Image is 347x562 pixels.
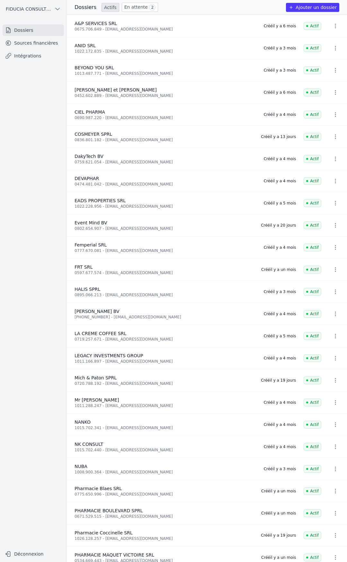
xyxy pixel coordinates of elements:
[75,315,256,320] div: [PHONE_NUMBER] - [EMAIL_ADDRESS][DOMAIN_NAME]
[75,27,256,32] div: 0675.706.849 - [EMAIL_ADDRESS][DOMAIN_NAME]
[75,115,256,120] div: 0690.987.220 - [EMAIL_ADDRESS][DOMAIN_NAME]
[75,486,122,491] span: Pharmacie Blaes SRL
[264,289,296,294] div: Créé il y a 3 mois
[264,422,296,427] div: Créé il y a 4 mois
[3,50,64,62] a: Intégrations
[75,182,256,187] div: 0474.481.042 - [EMAIL_ADDRESS][DOMAIN_NAME]
[264,23,296,29] div: Créé il y a 6 mois
[75,309,120,314] span: [PERSON_NAME] BV
[304,465,321,473] span: Actif
[75,154,103,159] span: DakyTech BV
[75,536,253,541] div: 1026.128.257 - [EMAIL_ADDRESS][DOMAIN_NAME]
[149,4,156,11] span: 2
[304,310,321,318] span: Actif
[75,375,117,380] span: Mich & Paton SPRL
[304,532,321,539] span: Actif
[264,311,296,316] div: Créé il y a 4 mois
[75,292,256,298] div: 0895.066.213 - [EMAIL_ADDRESS][DOMAIN_NAME]
[75,331,126,336] span: LA CREME COFFEE SRL
[264,201,296,206] div: Créé il y a 5 mois
[6,6,52,12] span: FIDUCIA CONSULTING SRL
[75,21,117,26] span: A&P SERVICES SRL
[75,71,256,76] div: 1013.487.771 - [EMAIL_ADDRESS][DOMAIN_NAME]
[75,198,126,203] span: EADS PROPERTIES SRL
[261,378,296,383] div: Créé il y a 19 jours
[75,43,96,48] span: ANID SRL
[264,156,296,161] div: Créé il y a 4 mois
[304,22,321,30] span: Actif
[304,288,321,296] span: Actif
[261,134,296,139] div: Créé il y a 13 jours
[3,37,64,49] a: Sources financières
[304,244,321,251] span: Actif
[75,270,254,275] div: 0597.677.574 - [EMAIL_ADDRESS][DOMAIN_NAME]
[75,287,100,292] span: HALIS SPRL
[75,359,256,364] div: 1011.166.897 - [EMAIL_ADDRESS][DOMAIN_NAME]
[304,155,321,163] span: Actif
[75,425,256,430] div: 1015.702.341 - [EMAIL_ADDRESS][DOMAIN_NAME]
[75,530,133,535] span: Pharmacie Coccinelle SRL
[102,3,119,12] a: Actifs
[304,199,321,207] span: Actif
[75,419,91,425] span: NANKO
[122,3,158,12] a: En attente 2
[75,242,107,247] span: Femperial SRL
[75,403,256,408] div: 1011.288.247 - [EMAIL_ADDRESS][DOMAIN_NAME]
[75,470,256,475] div: 1008.900.364 - [EMAIL_ADDRESS][DOMAIN_NAME]
[75,264,93,270] span: FRT SRL
[264,466,296,471] div: Créé il y a 3 mois
[264,90,296,95] div: Créé il y a 6 mois
[304,177,321,185] span: Actif
[75,397,119,402] span: Mr [PERSON_NAME]
[261,267,296,272] div: Créé il y a un mois
[304,221,321,229] span: Actif
[75,65,114,70] span: BEYOND YOU SRL
[261,555,296,560] div: Créé il y a un mois
[304,66,321,74] span: Actif
[75,176,99,181] span: DEVAPHAR
[264,245,296,250] div: Créé il y a 4 mois
[75,381,253,386] div: 0720.788.192 - [EMAIL_ADDRESS][DOMAIN_NAME]
[75,160,256,165] div: 0759.621.054 - [EMAIL_ADDRESS][DOMAIN_NAME]
[304,509,321,517] span: Actif
[75,4,96,11] h3: Dossiers
[75,248,256,253] div: 0777.670.081 - [EMAIL_ADDRESS][DOMAIN_NAME]
[75,226,253,231] div: 0802.654.907 - [EMAIL_ADDRESS][DOMAIN_NAME]
[304,399,321,406] span: Actif
[304,332,321,340] span: Actif
[264,178,296,184] div: Créé il y a 4 mois
[304,89,321,96] span: Actif
[304,421,321,428] span: Actif
[304,376,321,384] span: Actif
[264,46,296,51] div: Créé il y a 3 mois
[75,464,87,469] span: NUBA
[304,443,321,451] span: Actif
[75,514,254,519] div: 0671.529.515 - [EMAIL_ADDRESS][DOMAIN_NAME]
[264,444,296,449] div: Créé il y a 4 mois
[261,511,296,516] div: Créé il y a un mois
[75,220,107,225] span: Event Mind BV
[75,353,143,358] span: LEGACY INVESTMENTS GROUP
[75,49,256,54] div: 1022.172.835 - [EMAIL_ADDRESS][DOMAIN_NAME]
[75,492,254,497] div: 0775.650.996 - [EMAIL_ADDRESS][DOMAIN_NAME]
[286,3,339,12] button: Ajouter un dossier
[75,442,103,447] span: NK CONSULT
[75,87,157,92] span: [PERSON_NAME] et [PERSON_NAME]
[3,4,64,14] button: FIDUCIA CONSULTING SRL
[261,533,296,538] div: Créé il y a 19 jours
[75,109,105,115] span: CIEL PHARMA
[304,487,321,495] span: Actif
[75,337,256,342] div: 0719.257.671 - [EMAIL_ADDRESS][DOMAIN_NAME]
[75,508,143,513] span: PHARMACIE BOULEVARD SPRL
[304,133,321,141] span: Actif
[75,93,256,98] div: 0452.602.889 - [EMAIL_ADDRESS][DOMAIN_NAME]
[264,68,296,73] div: Créé il y a 3 mois
[304,266,321,273] span: Actif
[261,489,296,494] div: Créé il y a un mois
[75,447,256,453] div: 1015.702.440 - [EMAIL_ADDRESS][DOMAIN_NAME]
[304,44,321,52] span: Actif
[264,356,296,361] div: Créé il y a 4 mois
[304,354,321,362] span: Actif
[3,24,64,36] a: Dossiers
[3,549,64,559] button: Déconnexion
